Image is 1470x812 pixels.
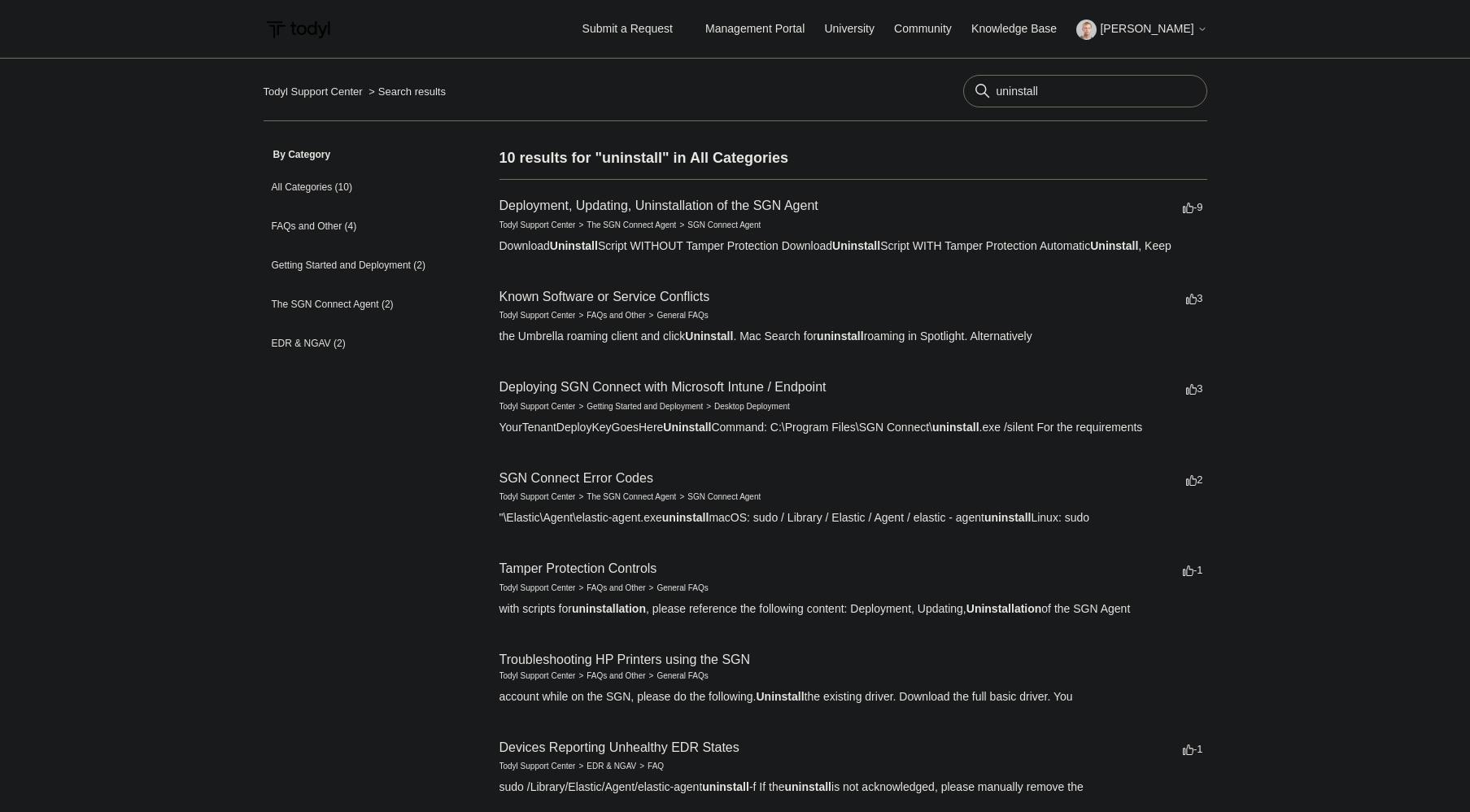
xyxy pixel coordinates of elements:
[824,20,890,37] a: University
[566,15,689,42] a: Submit a Request
[575,400,703,413] li: Getting Started and Deployment
[272,181,333,193] span: All Categories
[1186,382,1202,395] span: 3
[413,260,425,271] span: (2)
[499,290,710,303] a: Known Software or Service Conflicts
[587,402,703,411] a: Getting Started and Deployment
[272,220,342,232] span: FAQs and Other
[636,760,664,772] li: FAQ
[499,220,576,229] a: Todyl Support Center
[575,760,636,772] li: EDR & NGAV
[963,75,1207,107] input: Search
[714,402,790,411] a: Desktop Deployment
[784,780,831,793] em: uninstall
[264,85,363,98] a: Todyl Support Center
[587,583,645,592] a: FAQs and Other
[575,670,645,682] li: FAQs and Other
[382,299,394,310] span: (2)
[1186,292,1202,304] span: 3
[264,211,452,242] a: FAQs and Other (4)
[656,671,708,680] a: General FAQs
[264,328,452,359] a: EDR & NGAV (2)
[499,509,1207,526] div: "\Elastic\Agent\elastic-agent.exe macOS: sudo / Library / Elastic / Agent / elastic - agent Linux...
[832,239,880,252] em: Uninstall
[499,762,576,771] a: Todyl Support Center
[499,492,576,501] a: Todyl Support Center
[499,491,576,503] li: Todyl Support Center
[687,220,761,229] a: SGN Connect Agent
[499,582,576,594] li: Todyl Support Center
[499,653,751,666] a: Troubleshooting HP Printers using the SGN
[499,402,576,411] a: Todyl Support Center
[345,220,357,232] span: (4)
[272,299,379,310] span: The SGN Connect Agent
[575,309,645,321] li: FAQs and Other
[499,760,576,772] li: Todyl Support Center
[334,338,346,349] span: (2)
[587,492,676,501] a: The SGN Connect Agent
[646,670,709,682] li: General FAQs
[1100,22,1193,35] span: [PERSON_NAME]
[499,670,576,682] li: Todyl Support Center
[272,338,331,349] span: EDR & NGAV
[499,583,576,592] a: Todyl Support Center
[894,20,968,37] a: Community
[703,400,790,413] li: Desktop Deployment
[499,471,653,485] a: SGN Connect Error Codes
[587,671,645,680] a: FAQs and Other
[1183,564,1203,576] span: -1
[499,380,827,394] a: Deploying SGN Connect with Microsoft Intune / Endpoint
[966,602,1042,615] em: Uninstallation
[499,600,1207,618] div: with scripts for , please reference the following content: Deployment, Updating, of the SGN Agent
[499,309,576,321] li: Todyl Support Center
[587,220,676,229] a: The SGN Connect Agent
[499,419,1207,436] div: YourTenantDeployKeyGoesHere Command: C:\Program Files\SGN Connect\ .exe /silent For the requirements
[550,239,598,252] em: Uninstall
[756,690,804,703] em: Uninstall
[1076,20,1206,40] button: [PERSON_NAME]
[1090,239,1138,252] em: Uninstall
[499,671,576,680] a: Todyl Support Center
[335,181,352,193] span: (10)
[705,20,821,37] a: Management Portal
[499,561,657,575] a: Tamper Protection Controls
[656,583,708,592] a: General FAQs
[1183,201,1203,213] span: -9
[499,779,1207,796] div: sudo /Library/Elastic/Agent/elastic-agent -f If the is not acknowledged, please manually remove the
[499,328,1207,345] div: the Umbrella roaming client and click . Mac Search for roaming in Spotlight. Alternatively
[499,740,739,754] a: Devices Reporting Unhealthy EDR States
[575,491,676,503] li: The SGN Connect Agent
[499,238,1207,255] div: Download Script WITHOUT Tamper Protection Download Script WITH Tamper Protection Automatic , Keep
[648,762,664,771] a: FAQ
[984,511,1032,524] em: uninstall
[587,762,636,771] a: EDR & NGAV
[646,309,709,321] li: General FAQs
[264,15,333,45] img: Todyl Support Center Help Center home page
[499,147,1207,169] h1: 10 results for "uninstall" in All Categories
[685,330,733,343] em: Uninstall
[264,147,452,162] h3: By Category
[662,511,709,524] em: uninstall
[932,421,979,434] em: uninstall
[264,172,452,203] a: All Categories (10)
[817,330,864,343] em: uninstall
[575,582,645,594] li: FAQs and Other
[587,311,645,320] a: FAQs and Other
[499,199,818,212] a: Deployment, Updating, Uninstallation of the SGN Agent
[499,219,576,231] li: Todyl Support Center
[264,250,452,281] a: Getting Started and Deployment (2)
[264,85,366,98] li: Todyl Support Center
[687,492,761,501] a: SGN Connect Agent
[663,421,711,434] em: Uninstall
[499,400,576,413] li: Todyl Support Center
[499,688,1207,705] div: account while on the SGN, please do the following. the existing driver. Download the full basic d...
[572,602,646,615] em: uninstallation
[971,20,1073,37] a: Knowledge Base
[702,780,749,793] em: uninstall
[1183,743,1203,755] span: -1
[676,491,761,503] li: SGN Connect Agent
[676,219,761,231] li: SGN Connect Agent
[272,260,411,271] span: Getting Started and Deployment
[1186,474,1202,486] span: 2
[575,219,676,231] li: The SGN Connect Agent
